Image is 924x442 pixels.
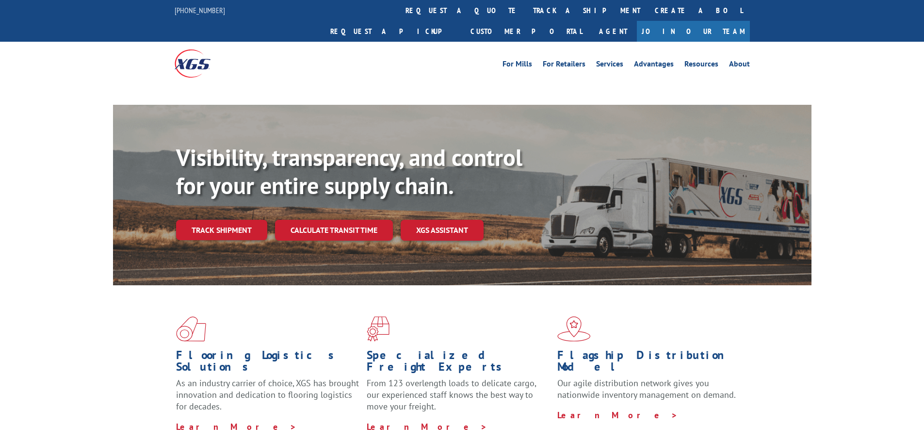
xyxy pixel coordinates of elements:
[175,5,225,15] a: [PHONE_NUMBER]
[176,220,267,240] a: Track shipment
[176,377,359,412] span: As an industry carrier of choice, XGS has brought innovation and dedication to flooring logistics...
[176,316,206,342] img: xgs-icon-total-supply-chain-intelligence-red
[323,21,463,42] a: Request a pickup
[557,409,678,421] a: Learn More >
[275,220,393,241] a: Calculate transit time
[557,316,591,342] img: xgs-icon-flagship-distribution-model-red
[367,349,550,377] h1: Specialized Freight Experts
[684,60,718,71] a: Resources
[367,421,487,432] a: Learn More >
[634,60,674,71] a: Advantages
[557,349,741,377] h1: Flagship Distribution Model
[176,349,359,377] h1: Flooring Logistics Solutions
[637,21,750,42] a: Join Our Team
[176,421,297,432] a: Learn More >
[596,60,623,71] a: Services
[543,60,585,71] a: For Retailers
[463,21,589,42] a: Customer Portal
[367,377,550,421] p: From 123 overlength loads to delicate cargo, our experienced staff knows the best way to move you...
[401,220,484,241] a: XGS ASSISTANT
[367,316,389,342] img: xgs-icon-focused-on-flooring-red
[557,377,736,400] span: Our agile distribution network gives you nationwide inventory management on demand.
[503,60,532,71] a: For Mills
[729,60,750,71] a: About
[176,142,522,200] b: Visibility, transparency, and control for your entire supply chain.
[589,21,637,42] a: Agent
